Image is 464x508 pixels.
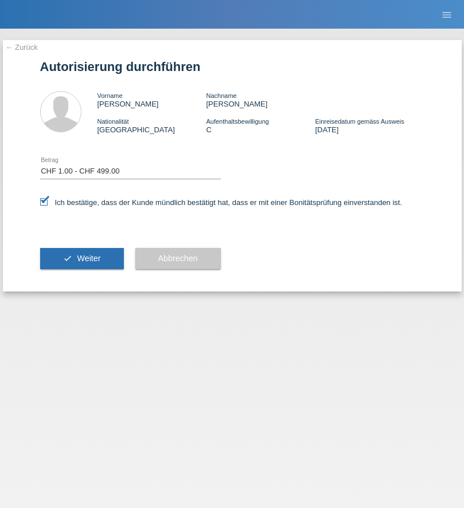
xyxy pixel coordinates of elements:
[158,254,198,263] span: Abbrechen
[315,118,404,125] span: Einreisedatum gemäss Ausweis
[206,117,315,134] div: C
[441,9,453,21] i: menu
[435,11,458,18] a: menu
[63,254,72,263] i: check
[98,117,206,134] div: [GEOGRAPHIC_DATA]
[206,118,268,125] span: Aufenthaltsbewilligung
[40,60,424,74] h1: Autorisierung durchführen
[315,117,424,134] div: [DATE]
[206,92,236,99] span: Nachname
[40,248,124,270] button: check Weiter
[206,91,315,108] div: [PERSON_NAME]
[98,118,129,125] span: Nationalität
[98,91,206,108] div: [PERSON_NAME]
[77,254,100,263] span: Weiter
[40,198,403,207] label: Ich bestätige, dass der Kunde mündlich bestätigt hat, dass er mit einer Bonitätsprüfung einversta...
[135,248,221,270] button: Abbrechen
[98,92,123,99] span: Vorname
[6,43,38,52] a: ← Zurück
